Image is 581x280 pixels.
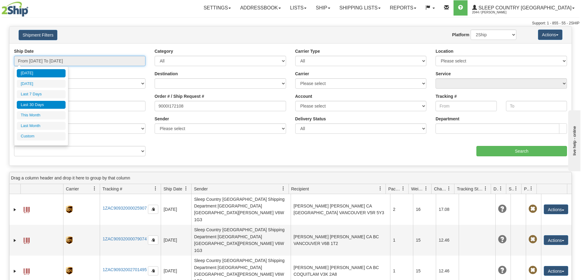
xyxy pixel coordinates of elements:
[102,186,122,192] span: Tracking #
[436,101,497,111] input: From
[295,71,309,77] label: Carrier
[544,266,568,276] button: Actions
[436,71,451,77] label: Service
[2,2,28,17] img: logo2044.jpg
[155,48,173,54] label: Category
[567,109,580,171] iframe: chat widget
[102,267,147,272] a: 1ZAC90932002701495
[452,32,469,38] label: Platform
[14,48,34,54] label: Ship Date
[155,116,169,122] label: Sender
[511,183,521,194] a: Shipment Issues filter column settings
[17,101,66,109] li: Last 30 Days
[468,0,579,16] a: Sleep Country [GEOGRAPHIC_DATA] 2044 / [PERSON_NAME]
[161,225,191,256] td: [DATE]
[163,186,182,192] span: Ship Date
[390,194,413,225] td: 2
[155,71,178,77] label: Destination
[12,207,18,213] a: Expand
[390,225,413,256] td: 1
[436,93,457,99] label: Tracking #
[538,30,562,40] button: Actions
[544,235,568,245] button: Actions
[498,235,507,244] span: Unknown
[291,194,390,225] td: [PERSON_NAME] [PERSON_NAME] CA [GEOGRAPHIC_DATA] VANCOUVER V5R 5Y3
[291,186,309,192] span: Recipient
[444,183,454,194] a: Charge filter column settings
[148,236,158,245] button: Copy to clipboard
[480,183,491,194] a: Tracking Status filter column settings
[388,186,401,192] span: Packages
[278,183,289,194] a: Sender filter column settings
[17,90,66,98] li: Last 7 Days
[529,235,537,244] span: Pickup Not Assigned
[285,0,311,16] a: Lists
[12,268,18,274] a: Expand
[472,9,518,16] span: 2044 / [PERSON_NAME]
[385,0,421,16] a: Reports
[311,0,335,16] a: Ship
[161,194,191,225] td: [DATE]
[506,101,567,111] input: To
[524,186,529,192] span: Pickup Status
[496,183,506,194] a: Delivery Status filter column settings
[526,183,536,194] a: Pickup Status filter column settings
[66,236,72,244] img: 8 - UPS
[291,225,390,256] td: [PERSON_NAME] [PERSON_NAME] CA BC VANCOUVER V6B 1T2
[434,186,447,192] span: Charge
[199,0,235,16] a: Settings
[457,186,483,192] span: Tracking Status
[295,116,326,122] label: Delivery Status
[148,205,158,214] button: Copy to clipboard
[23,266,30,275] a: Label
[295,93,312,99] label: Account
[23,204,30,214] a: Label
[436,225,459,256] td: 12.46
[477,5,572,10] span: Sleep Country [GEOGRAPHIC_DATA]
[295,48,320,54] label: Carrier Type
[509,186,514,192] span: Shipment Issues
[398,183,408,194] a: Packages filter column settings
[155,93,204,99] label: Order # / Ship Request #
[436,194,459,225] td: 17.08
[2,21,579,26] div: Support: 1 - 855 - 55 - 2SHIP
[9,172,572,184] div: grid grouping header
[5,5,56,10] div: live help - online
[102,206,147,211] a: 1ZAC90932000025907
[89,183,100,194] a: Carrier filter column settings
[17,80,66,88] li: [DATE]
[66,267,72,275] img: 8 - UPS
[102,236,147,241] a: 1ZAC90932000079074
[66,206,72,213] img: 8 - UPS
[413,225,436,256] td: 15
[421,183,431,194] a: Weight filter column settings
[498,266,507,275] span: Unknown
[411,186,424,192] span: Weight
[191,194,291,225] td: Sleep Country [GEOGRAPHIC_DATA] Shipping Department [GEOGRAPHIC_DATA] [GEOGRAPHIC_DATA][PERSON_NA...
[544,204,568,214] button: Actions
[191,225,291,256] td: Sleep Country [GEOGRAPHIC_DATA] Shipping Department [GEOGRAPHIC_DATA] [GEOGRAPHIC_DATA][PERSON_NA...
[19,30,57,40] button: Shipment Filters
[23,235,30,245] a: Label
[529,266,537,275] span: Pickup Not Assigned
[375,183,386,194] a: Recipient filter column settings
[17,69,66,77] li: [DATE]
[493,186,499,192] span: Delivery Status
[17,111,66,119] li: This Month
[148,266,158,275] button: Copy to clipboard
[529,205,537,213] span: Pickup Not Assigned
[413,194,436,225] td: 16
[235,0,285,16] a: Addressbook
[150,183,161,194] a: Tracking # filter column settings
[12,237,18,243] a: Expand
[335,0,385,16] a: Shipping lists
[66,186,79,192] span: Carrier
[194,186,208,192] span: Sender
[17,132,66,140] li: Custom
[498,205,507,213] span: Unknown
[436,48,453,54] label: Location
[476,146,567,156] input: Search
[436,116,459,122] label: Department
[181,183,191,194] a: Ship Date filter column settings
[17,122,66,130] li: Last Month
